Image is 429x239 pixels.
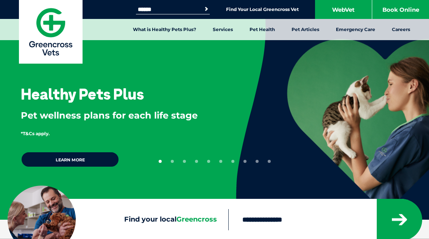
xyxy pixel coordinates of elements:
[243,160,246,163] button: 8 of 10
[231,160,234,163] button: 7 of 10
[159,160,162,163] button: 1 of 10
[195,160,198,163] button: 4 of 10
[203,5,210,13] button: Search
[328,19,384,40] a: Emergency Care
[241,19,283,40] a: Pet Health
[256,160,259,163] button: 9 of 10
[21,131,50,136] span: *T&Cs apply.
[207,160,210,163] button: 5 of 10
[384,19,418,40] a: Careers
[283,19,328,40] a: Pet Articles
[21,109,211,122] p: Pet wellness plans for each life stage
[8,216,228,224] label: Find your local
[21,86,144,102] h3: Healthy Pets Plus
[183,160,186,163] button: 3 of 10
[125,19,204,40] a: What is Healthy Pets Plus?
[21,152,119,167] a: Learn more
[204,19,241,40] a: Services
[219,160,222,163] button: 6 of 10
[268,160,271,163] button: 10 of 10
[176,215,217,223] span: Greencross
[226,6,299,12] a: Find Your Local Greencross Vet
[171,160,174,163] button: 2 of 10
